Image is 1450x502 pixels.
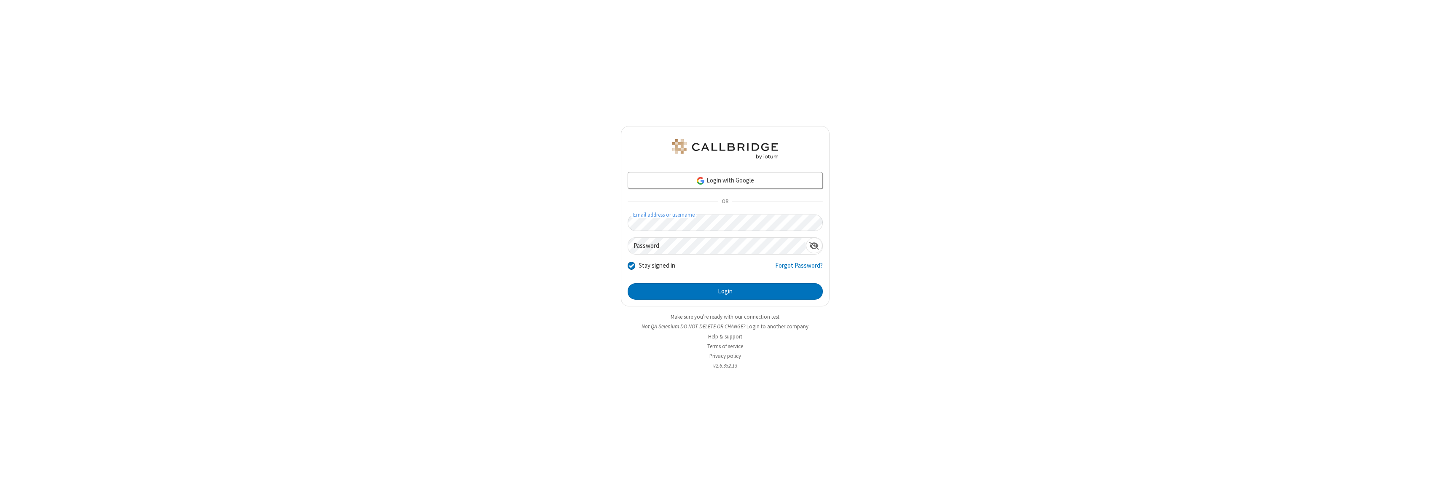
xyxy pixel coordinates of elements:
img: google-icon.png [696,176,705,185]
button: Login to another company [746,322,808,330]
iframe: Chat [1429,480,1444,496]
a: Terms of service [707,343,743,350]
a: Help & support [708,333,742,340]
div: Show password [806,238,822,253]
button: Login [628,283,823,300]
input: Password [628,238,806,254]
span: OR [718,196,732,208]
a: Make sure you're ready with our connection test [671,313,779,320]
img: QA Selenium DO NOT DELETE OR CHANGE [670,139,780,159]
li: v2.6.352.13 [621,362,830,370]
label: Stay signed in [639,261,675,271]
a: Login with Google [628,172,823,189]
a: Forgot Password? [775,261,823,277]
li: Not QA Selenium DO NOT DELETE OR CHANGE? [621,322,830,330]
a: Privacy policy [709,352,741,360]
input: Email address or username [628,215,823,231]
